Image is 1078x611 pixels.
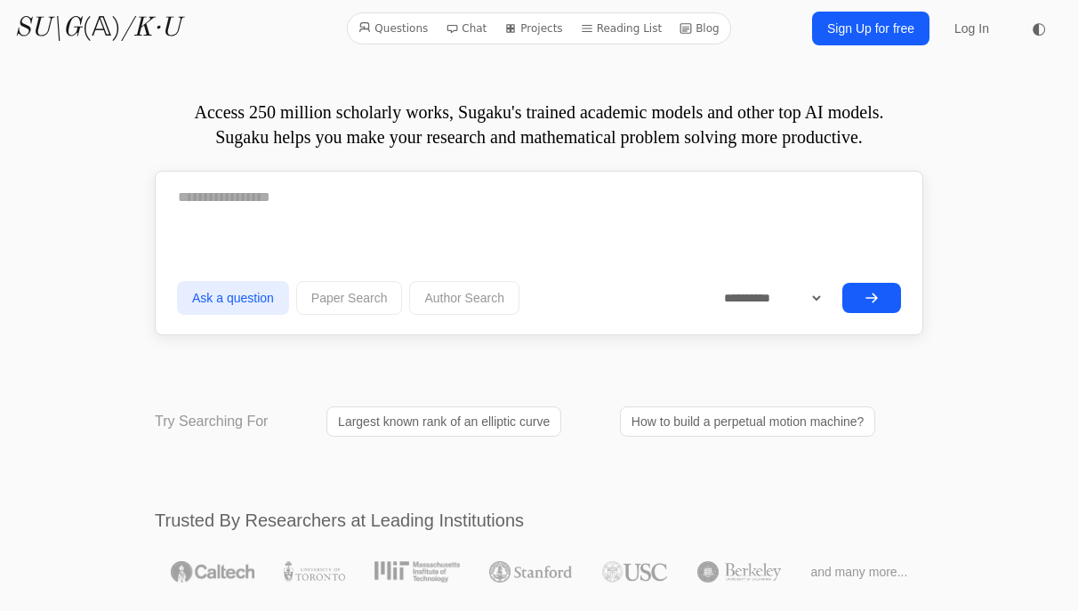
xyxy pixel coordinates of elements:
[171,561,254,583] img: Caltech
[296,281,403,315] button: Paper Search
[810,563,907,581] span: and many more...
[438,17,494,40] a: Chat
[155,100,923,149] p: Access 250 million scholarly works, Sugaku's trained academic models and other top AI models. Sug...
[326,406,561,437] a: Largest known rank of an elliptic curve
[155,411,268,432] p: Try Searching For
[374,561,459,583] img: MIT
[489,561,572,583] img: Stanford
[14,12,181,44] a: SU\G(𝔸)/K·U
[177,281,289,315] button: Ask a question
[1021,11,1057,46] button: ◐
[697,561,781,583] img: UC Berkeley
[351,17,435,40] a: Questions
[121,15,181,42] i: /K·U
[574,17,670,40] a: Reading List
[14,15,82,42] i: SU\G
[672,17,727,40] a: Blog
[497,17,569,40] a: Projects
[602,561,667,583] img: USC
[155,508,923,533] h2: Trusted By Researchers at Leading Institutions
[1032,20,1046,36] span: ◐
[284,561,344,583] img: University of Toronto
[944,12,1000,44] a: Log In
[409,281,519,315] button: Author Search
[812,12,929,45] a: Sign Up for free
[620,406,876,437] a: How to build a perpetual motion machine?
